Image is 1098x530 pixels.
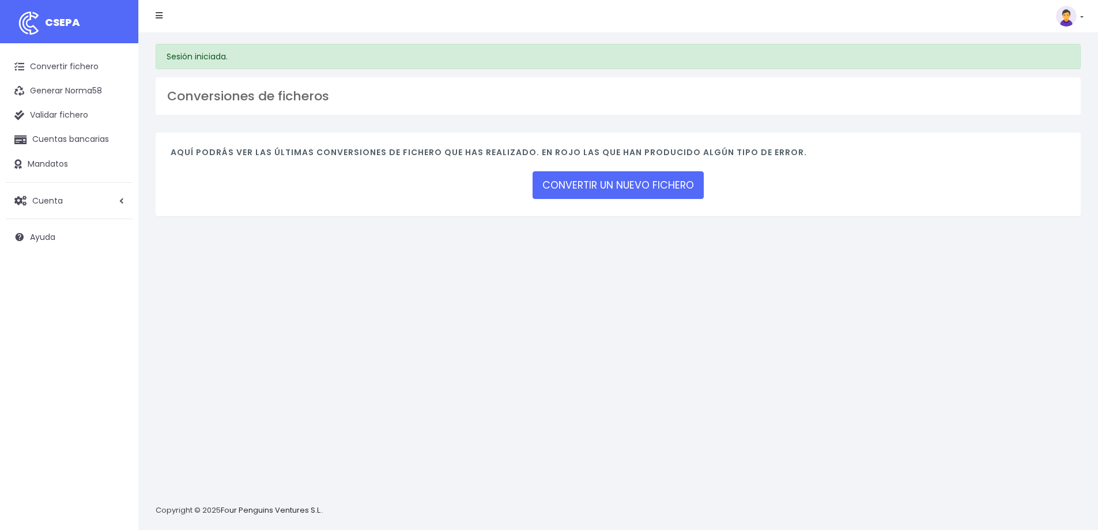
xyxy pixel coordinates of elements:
h3: Conversiones de ficheros [167,89,1069,104]
span: CSEPA [45,15,80,29]
a: Cuentas bancarias [6,127,133,152]
img: profile [1056,6,1077,27]
a: Convertir fichero [6,55,133,79]
a: Generar Norma58 [6,79,133,103]
p: Copyright © 2025 . [156,505,323,517]
a: Four Penguins Ventures S.L. [221,505,322,516]
span: Ayuda [30,231,55,243]
a: Ayuda [6,225,133,249]
a: Cuenta [6,189,133,213]
a: Validar fichero [6,103,133,127]
div: Sesión iniciada. [156,44,1081,69]
h4: Aquí podrás ver las últimas conversiones de fichero que has realizado. En rojo las que han produc... [171,148,1066,163]
a: CONVERTIR UN NUEVO FICHERO [533,171,704,199]
span: Cuenta [32,194,63,206]
img: logo [14,9,43,37]
a: Mandatos [6,152,133,176]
